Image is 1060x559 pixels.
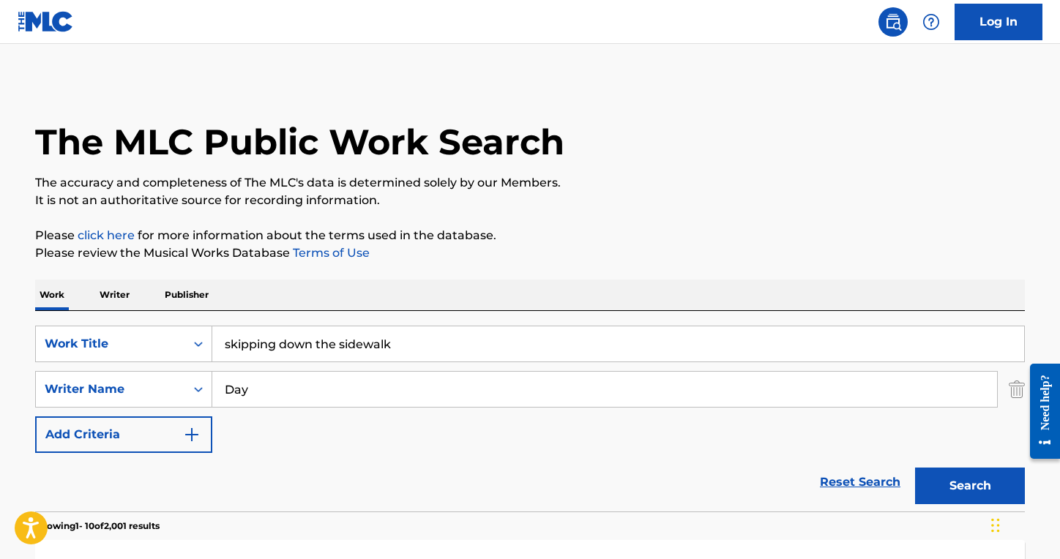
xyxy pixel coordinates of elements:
button: Add Criteria [35,416,212,453]
form: Search Form [35,326,1025,511]
img: Delete Criterion [1009,371,1025,408]
p: Publisher [160,279,213,310]
a: Reset Search [813,466,908,498]
a: Log In [955,4,1042,40]
div: Drag [991,503,1000,547]
a: click here [78,228,135,242]
p: Please review the Musical Works Database [35,244,1025,262]
p: Please for more information about the terms used in the database. [35,227,1025,244]
div: Work Title [45,335,176,353]
p: Work [35,279,69,310]
img: 9d2ae6d4665cec9f34b9.svg [183,426,201,443]
button: Search [915,468,1025,504]
img: search [884,13,902,31]
iframe: Chat Widget [987,489,1060,559]
p: Writer [95,279,134,310]
iframe: Resource Center [1019,353,1060,470]
a: Terms of Use [290,246,370,260]
div: Writer Name [45,380,176,398]
p: Showing 1 - 10 of 2,001 results [35,519,160,533]
a: Public Search [878,7,908,37]
img: help [922,13,940,31]
img: MLC Logo [18,11,74,32]
div: Help [917,7,946,37]
p: It is not an authoritative source for recording information. [35,192,1025,209]
h1: The MLC Public Work Search [35,120,564,164]
p: The accuracy and completeness of The MLC's data is determined solely by our Members. [35,174,1025,192]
